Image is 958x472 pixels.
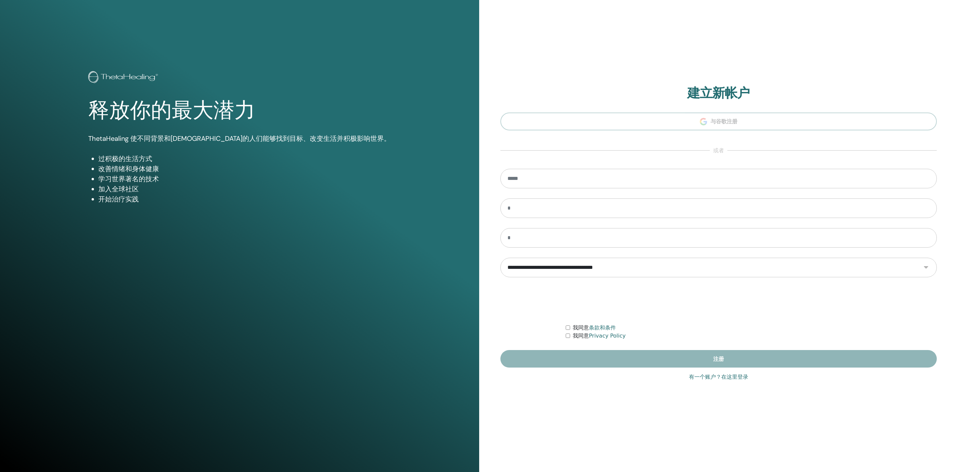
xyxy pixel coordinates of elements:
[98,174,391,184] li: 学习世界著名的技术
[573,324,616,332] label: 我同意
[667,287,770,314] iframe: reCAPTCHA
[88,98,391,123] h1: 释放你的最大潜力
[98,194,391,204] li: 开始治疗实践
[98,184,391,194] li: 加入全球社区
[88,133,391,144] p: ThetaHealing 使不同背景和[DEMOGRAPHIC_DATA]的人们能够找到目标、改变生活并积极影响世界。
[98,164,391,174] li: 改善情绪和身体健康
[589,324,616,331] a: 条款和条件
[589,333,626,339] a: Privacy Policy
[710,147,727,155] span: 或者
[573,332,626,340] label: 我同意
[689,373,748,381] a: 有一个账户？在这里登录
[500,86,937,101] h2: 建立新帐户
[98,154,391,164] li: 过积极的生活方式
